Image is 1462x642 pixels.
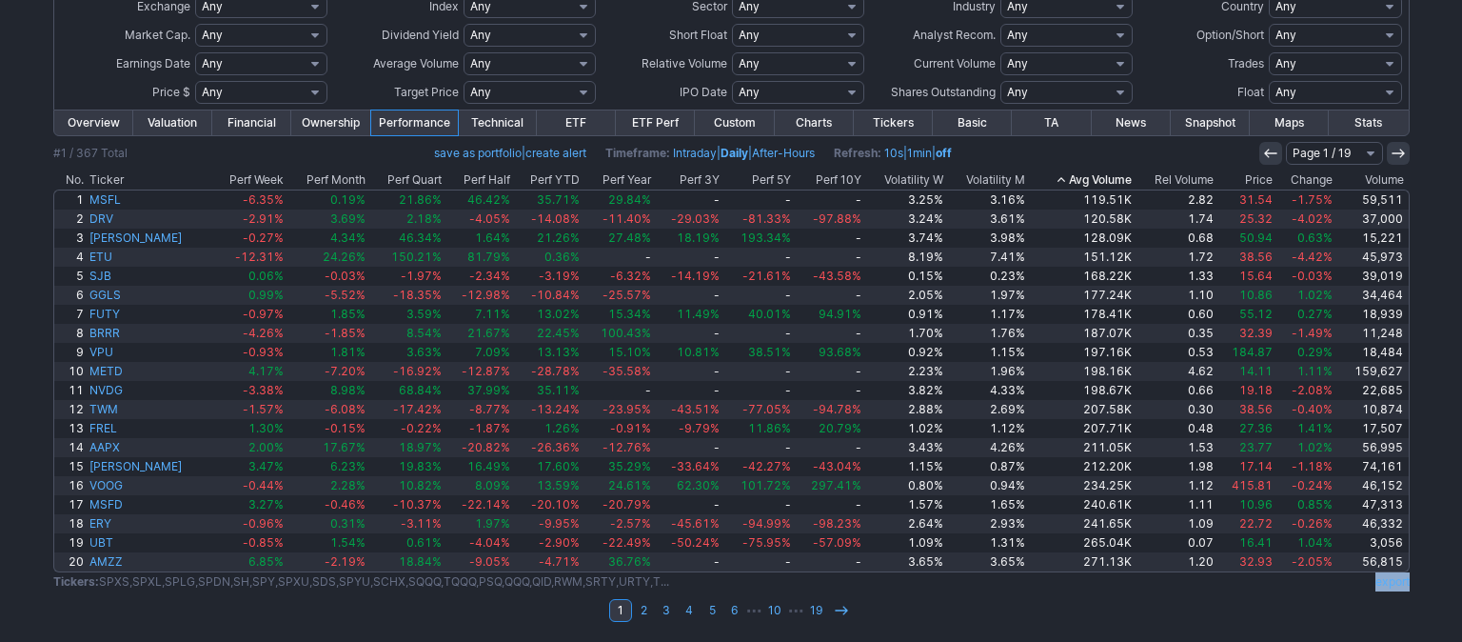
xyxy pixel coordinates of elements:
a: 0.92% [864,343,946,362]
a: 93.68% [794,343,865,362]
a: Intraday [673,146,717,160]
span: 0.06% [248,269,284,283]
a: -3.19% [513,267,583,286]
span: 94.91% [819,307,861,321]
span: 14.11 [1239,364,1273,378]
a: 3.74% [864,229,946,248]
a: TA [1012,110,1091,135]
span: 1.64% [475,231,510,245]
span: -12.87% [462,364,510,378]
a: 120.58K [1028,210,1134,229]
span: 25.32 [1239,211,1273,226]
span: 4.34% [330,231,365,245]
a: 13.13% [513,343,583,362]
a: 3.59% [368,305,445,324]
span: 21.86% [399,192,442,207]
a: -14.08% [513,210,583,229]
span: -35.58% [603,364,651,378]
a: 7.11% [445,305,513,324]
span: 22.45% [537,326,580,340]
a: BRRR [87,324,210,343]
a: 1.17% [946,305,1028,324]
a: 1.70% [864,324,946,343]
a: 4.62 [1135,362,1216,381]
span: 0.36% [544,250,580,264]
a: 0.23% [946,267,1028,286]
a: -7.20% [286,362,368,381]
span: 15.34% [608,307,651,321]
span: 13.13% [537,345,580,359]
a: - [794,191,865,210]
a: - [722,286,794,305]
span: 55.12 [1239,307,1273,321]
a: 11,248 [1335,324,1408,343]
span: -12.98% [462,288,510,302]
a: 34,464 [1335,286,1408,305]
a: 187.07K [1028,324,1134,343]
a: off [936,146,952,160]
a: 0.68 [1135,229,1216,248]
a: FUTY [87,305,210,324]
a: -43.58% [794,267,865,286]
a: 39,019 [1335,267,1408,286]
a: News [1092,110,1171,135]
a: 198.16K [1028,362,1134,381]
a: 9 [54,343,87,362]
a: 13.02% [513,305,583,324]
a: 8.54% [368,324,445,343]
span: -1.97% [401,269,442,283]
a: 40.01% [722,305,794,324]
a: 15.10% [583,343,654,362]
span: 24.26% [323,250,365,264]
a: 10 [54,362,87,381]
a: 18.19% [654,229,722,248]
a: 2.05% [864,286,946,305]
a: 100.43% [583,324,654,343]
span: 46.42% [467,192,510,207]
span: 10.81% [677,345,720,359]
a: 38.56 [1216,248,1275,267]
a: DRV [87,210,210,229]
span: 1.85% [330,307,365,321]
a: -12.87% [445,362,513,381]
a: -0.03% [1275,267,1335,286]
span: -0.93% [243,345,284,359]
a: Daily [721,146,748,160]
a: 59,511 [1335,191,1408,210]
span: 7.11% [475,307,510,321]
a: - [654,362,722,381]
span: -7.20% [325,364,365,378]
span: 35.71% [537,192,580,207]
a: 0.99% [210,286,286,305]
span: -4.26% [243,326,284,340]
a: Overview [54,110,133,135]
a: 177.24K [1028,286,1134,305]
a: 32.39 [1216,324,1275,343]
a: -1.85% [286,324,368,343]
a: 81.79% [445,248,513,267]
span: 3.63% [406,345,442,359]
a: ETF [537,110,616,135]
span: 1.11% [1297,364,1333,378]
span: -0.27% [243,231,284,245]
span: -21.61% [742,269,791,283]
a: -4.05% [445,210,513,229]
a: 0.19% [286,191,368,210]
a: -1.97% [368,267,445,286]
a: Ownership [291,110,370,135]
span: -0.03% [1292,269,1333,283]
a: - [654,248,722,267]
a: 1.64% [445,229,513,248]
span: 0.27% [1297,307,1333,321]
a: Performance [371,110,458,135]
a: GGLS [87,286,210,305]
a: -5.52% [286,286,368,305]
span: 10.86 [1239,288,1273,302]
span: -29.03% [671,211,720,226]
a: 50.94 [1216,229,1275,248]
span: 8.54% [406,326,442,340]
a: -2.34% [445,267,513,286]
span: 7.09% [475,345,510,359]
a: 7.09% [445,343,513,362]
span: 38.56 [1239,250,1273,264]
